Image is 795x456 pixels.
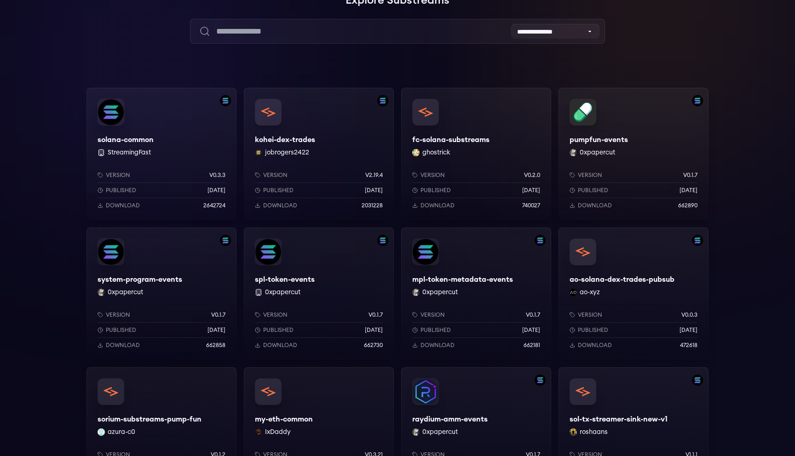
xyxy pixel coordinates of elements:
[106,187,136,194] p: Published
[524,342,540,349] p: 662181
[421,171,445,179] p: Version
[207,187,225,194] p: [DATE]
[220,235,231,246] img: Filter by solana network
[401,88,551,220] a: fc-solana-substreamsfc-solana-substreamsghostrick ghostrickVersionv0.2.0Published[DATE]Download74...
[580,427,608,437] button: roshaans
[365,187,383,194] p: [DATE]
[522,187,540,194] p: [DATE]
[207,326,225,334] p: [DATE]
[206,342,225,349] p: 662858
[559,88,709,220] a: Filter by solana networkpumpfun-eventspumpfun-events0xpapercut 0xpapercutVersionv0.1.7Published[D...
[535,375,546,386] img: Filter by solana network
[401,228,551,360] a: Filter by solana networkmpl-token-metadata-eventsmpl-token-metadata-events0xpapercut 0xpapercutVe...
[263,342,297,349] p: Download
[86,228,236,360] a: Filter by solana networksystem-program-eventssystem-program-events0xpapercut 0xpapercutVersionv0....
[263,202,297,209] p: Download
[559,228,709,360] a: Filter by solana networkao-solana-dex-trades-pubsubao-solana-dex-trades-pubsubao-xyz ao-xyzVersio...
[86,88,236,220] a: Filter by solana networksolana-commonsolana-common StreamingFastVersionv0.3.3Published[DATE]Downl...
[106,202,140,209] p: Download
[522,202,540,209] p: 740027
[692,235,703,246] img: Filter by solana network
[421,187,451,194] p: Published
[578,326,608,334] p: Published
[692,95,703,106] img: Filter by solana network
[365,326,383,334] p: [DATE]
[108,288,143,297] button: 0xpapercut
[220,95,231,106] img: Filter by solana network
[365,171,383,179] p: v2.19.4
[683,171,697,179] p: v0.1.7
[680,326,697,334] p: [DATE]
[421,202,455,209] p: Download
[678,202,697,209] p: 662890
[421,311,445,319] p: Version
[422,427,458,437] button: 0xpapercut
[211,311,225,319] p: v0.1.7
[203,202,225,209] p: 2642724
[526,311,540,319] p: v0.1.7
[265,288,300,297] button: 0xpapercut
[422,148,450,157] button: ghostrick
[263,326,294,334] p: Published
[421,326,451,334] p: Published
[106,311,130,319] p: Version
[578,342,612,349] p: Download
[580,288,600,297] button: ao-xyz
[580,148,615,157] button: 0xpapercut
[263,171,288,179] p: Version
[209,171,225,179] p: v0.3.3
[578,187,608,194] p: Published
[524,171,540,179] p: v0.2.0
[680,187,697,194] p: [DATE]
[578,311,602,319] p: Version
[265,427,291,437] button: IxDaddy
[422,288,458,297] button: 0xpapercut
[680,342,697,349] p: 472618
[377,235,388,246] img: Filter by solana network
[377,95,388,106] img: Filter by solana network
[244,88,394,220] a: Filter by solana networkkohei-dex-tradeskohei-dex-tradesjobrogers2422 jobrogers2422Versionv2.19.4...
[364,342,383,349] p: 662730
[535,235,546,246] img: Filter by solana network
[421,342,455,349] p: Download
[108,427,135,437] button: azura-c0
[106,171,130,179] p: Version
[106,342,140,349] p: Download
[244,228,394,360] a: Filter by solana networkspl-token-eventsspl-token-events 0xpapercutVersionv0.1.7Published[DATE]Do...
[106,326,136,334] p: Published
[578,171,602,179] p: Version
[263,311,288,319] p: Version
[578,202,612,209] p: Download
[263,187,294,194] p: Published
[369,311,383,319] p: v0.1.7
[522,326,540,334] p: [DATE]
[108,148,151,157] button: StreamingFast
[681,311,697,319] p: v0.0.3
[692,375,703,386] img: Filter by solana network
[362,202,383,209] p: 2031228
[265,148,309,157] button: jobrogers2422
